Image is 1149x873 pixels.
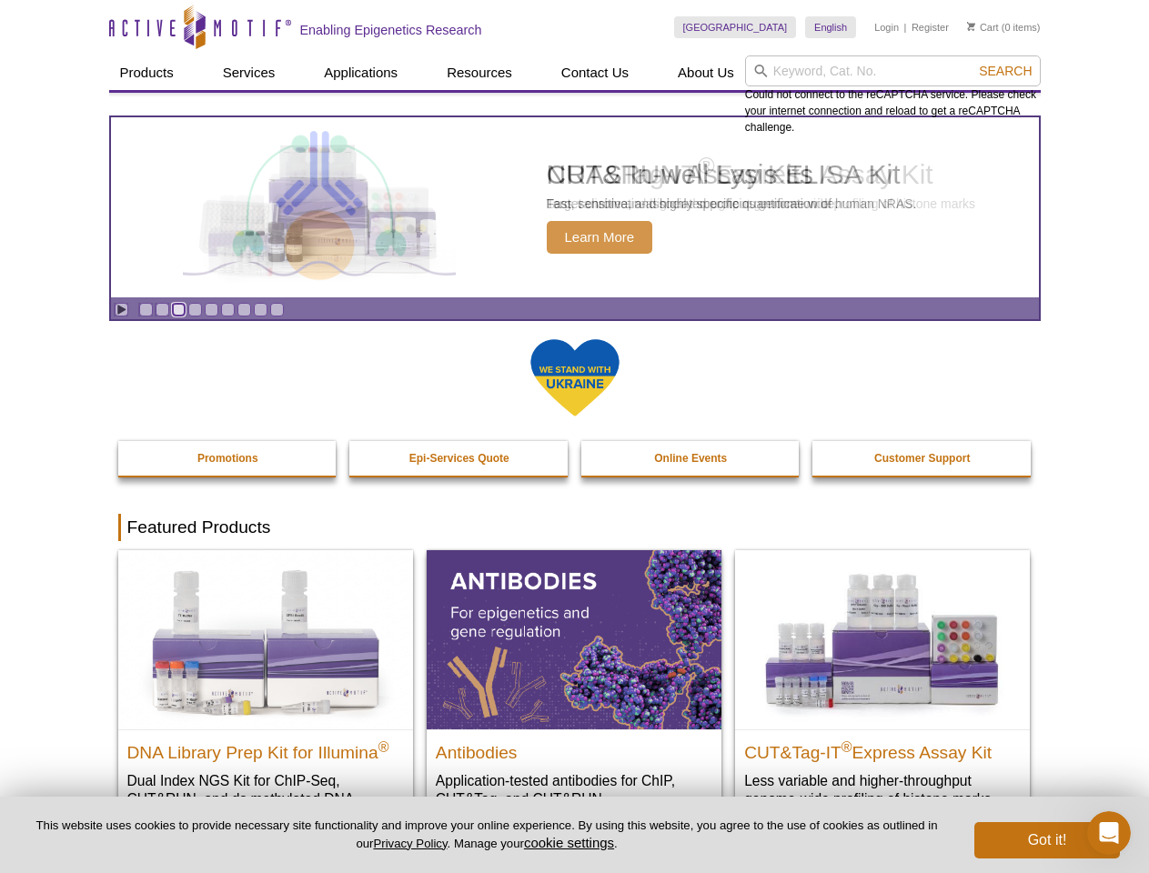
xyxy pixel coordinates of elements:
button: Got it! [974,822,1120,858]
a: Toggle autoplay [115,303,128,316]
img: We Stand With Ukraine [529,337,620,418]
img: Your Cart [967,22,975,31]
a: Register [912,21,949,34]
div: Could not connect to the reCAPTCHA service. Please check your internet connection and reload to g... [745,55,1041,135]
a: Go to slide 2 [156,303,169,316]
a: Cart [967,21,999,34]
strong: Promotions [197,452,258,465]
img: DNA Library Prep Kit for Illumina [118,550,413,728]
a: Online Events [581,441,801,476]
a: Customer Support [812,441,1033,476]
a: Products [109,55,185,90]
a: Services [212,55,287,90]
p: Dual Index NGS Kit for ChIP-Seq, CUT&RUN, and ds methylated DNA assays. [127,771,404,827]
a: Go to slide 1 [139,303,153,316]
p: Less variable and higher-throughput genome-wide profiling of histone marks​. [744,771,1021,808]
iframe: Intercom live chat [1087,811,1131,855]
button: Search [973,63,1037,79]
a: About Us [667,55,745,90]
h2: DNA Library Prep Kit for Illumina [127,735,404,762]
a: All Antibodies Antibodies Application-tested antibodies for ChIP, CUT&Tag, and CUT&RUN. [427,550,721,826]
a: Login [874,21,899,34]
sup: ® [842,738,852,754]
h2: Antibodies [436,735,712,762]
sup: ® [378,738,389,754]
strong: Epi-Services Quote [409,452,509,465]
a: DNA Library Prep Kit for Illumina DNA Library Prep Kit for Illumina® Dual Index NGS Kit for ChIP-... [118,550,413,844]
p: Application-tested antibodies for ChIP, CUT&Tag, and CUT&RUN. [436,771,712,808]
a: Go to slide 9 [270,303,284,316]
a: Resources [436,55,523,90]
li: (0 items) [967,16,1041,38]
a: Go to slide 3 [172,303,186,316]
button: cookie settings [524,835,614,850]
span: Search [979,64,1032,78]
h2: Enabling Epigenetics Research [300,22,482,38]
img: All Antibodies [427,550,721,728]
a: [GEOGRAPHIC_DATA] [674,16,797,38]
a: Go to slide 7 [237,303,251,316]
a: Go to slide 8 [254,303,267,316]
a: Go to slide 6 [221,303,235,316]
p: This website uses cookies to provide necessary site functionality and improve your online experie... [29,818,944,852]
a: Epi-Services Quote [349,441,569,476]
a: Promotions [118,441,338,476]
strong: Customer Support [874,452,970,465]
li: | [904,16,907,38]
input: Keyword, Cat. No. [745,55,1041,86]
h2: Featured Products [118,514,1032,541]
strong: Online Events [654,452,727,465]
h2: CUT&Tag-IT Express Assay Kit [744,735,1021,762]
a: English [805,16,856,38]
a: CUT&Tag-IT® Express Assay Kit CUT&Tag-IT®Express Assay Kit Less variable and higher-throughput ge... [735,550,1030,826]
a: Privacy Policy [373,837,447,850]
a: Go to slide 4 [188,303,202,316]
a: Applications [313,55,408,90]
a: Contact Us [550,55,640,90]
a: Go to slide 5 [205,303,218,316]
img: CUT&Tag-IT® Express Assay Kit [735,550,1030,728]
